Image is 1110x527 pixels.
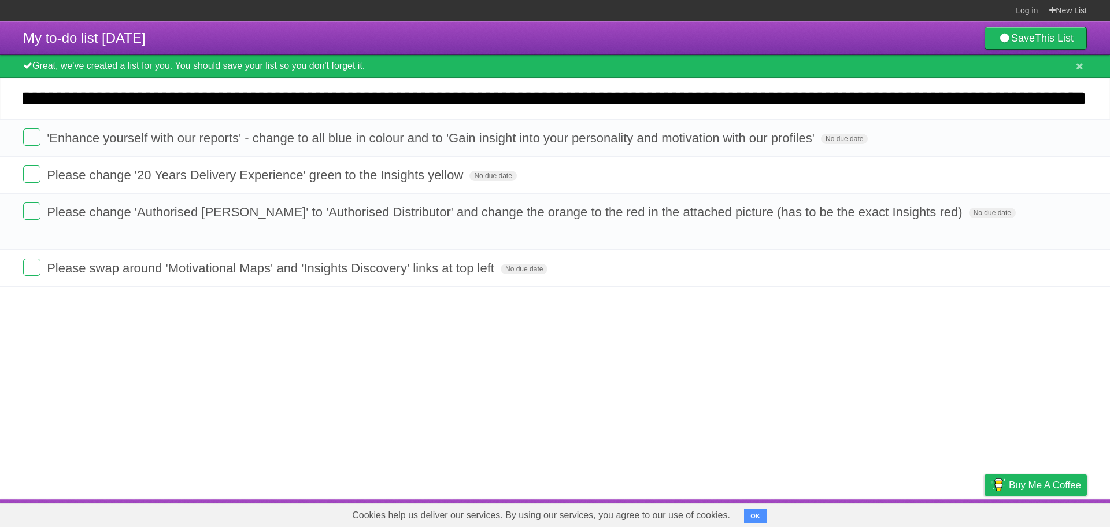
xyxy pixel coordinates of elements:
label: Done [23,259,40,276]
img: Buy me a coffee [990,475,1006,495]
span: No due date [469,171,516,181]
a: Terms [930,502,956,524]
span: Cookies help us deliver our services. By using our services, you agree to our use of cookies. [341,504,742,527]
a: About [831,502,855,524]
span: Please change 'Authorised [PERSON_NAME]' to 'Authorised Distributor' and change the orange to the... [47,205,965,219]
span: Buy me a coffee [1009,475,1081,495]
span: No due date [969,208,1016,218]
span: No due date [501,264,547,274]
label: Done [23,165,40,183]
span: Please change '20 Years Delivery Experience' green to the Insights yellow [47,168,466,182]
a: Suggest a feature [1014,502,1087,524]
label: Done [23,202,40,220]
span: Please swap around 'Motivational Maps' and 'Insights Discovery' links at top left [47,261,497,275]
a: Buy me a coffee [985,474,1087,496]
span: My to-do list [DATE] [23,30,146,46]
a: SaveThis List [985,27,1087,50]
b: This List [1035,32,1074,44]
a: Privacy [970,502,1000,524]
a: Developers [869,502,916,524]
button: OK [744,509,767,523]
span: No due date [821,134,868,144]
label: Done [23,128,40,146]
span: 'Enhance yourself with our reports' - change to all blue in colour and to 'Gain insight into your... [47,131,817,145]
